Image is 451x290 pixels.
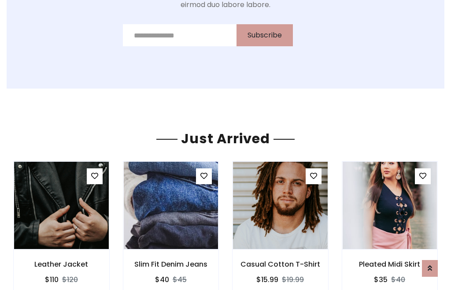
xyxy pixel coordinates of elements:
[233,260,328,268] h6: Casual Cotton T-Shirt
[123,260,219,268] h6: Slim Fit Denim Jeans
[177,129,274,148] span: Just Arrived
[282,275,304,285] del: $19.99
[14,260,109,268] h6: Leather Jacket
[155,275,169,284] h6: $40
[256,275,278,284] h6: $15.99
[237,24,293,46] button: Subscribe
[391,275,405,285] del: $40
[62,275,78,285] del: $120
[173,275,187,285] del: $45
[374,275,388,284] h6: $35
[342,260,438,268] h6: Pleated Midi Skirt
[45,275,59,284] h6: $110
